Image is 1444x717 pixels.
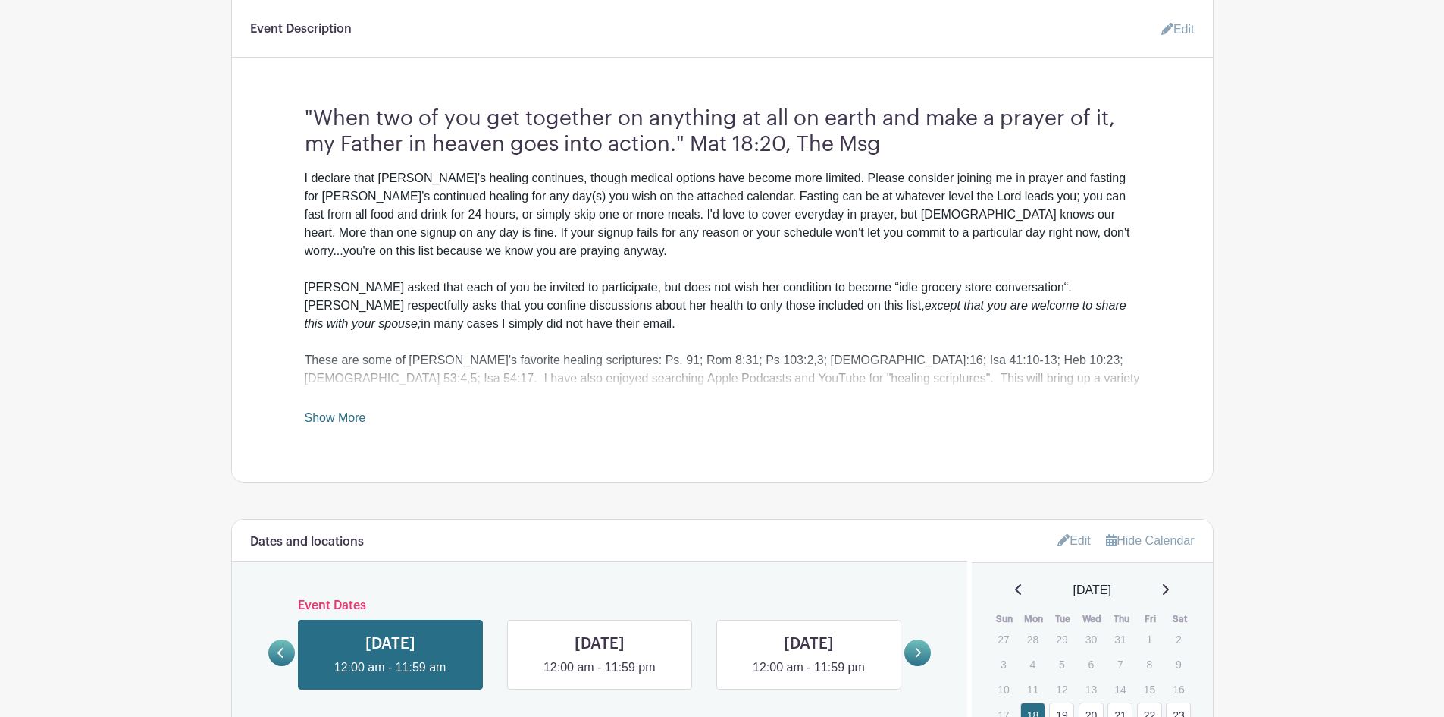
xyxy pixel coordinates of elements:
[1107,612,1136,627] th: Thu
[1020,612,1049,627] th: Mon
[250,535,364,549] h6: Dates and locations
[1049,627,1074,651] p: 29
[1137,627,1162,651] p: 1
[305,169,1140,479] div: I declare that [PERSON_NAME]'s healing continues, though medical options have become more limited...
[1107,627,1132,651] p: 31
[305,299,1126,330] em: except that you are welcome to share this with your spouse;
[1078,612,1107,627] th: Wed
[1166,678,1191,701] p: 16
[1079,653,1104,676] p: 6
[1136,612,1166,627] th: Fri
[1048,612,1078,627] th: Tue
[1049,653,1074,676] p: 5
[1166,627,1191,651] p: 2
[250,22,352,36] h6: Event Description
[305,94,1140,157] h3: "When two of you get together on anything at all on earth and make a prayer of it, my Father in h...
[991,653,1016,676] p: 3
[1137,653,1162,676] p: 8
[991,627,1016,651] p: 27
[1073,581,1111,599] span: [DATE]
[1166,653,1191,676] p: 9
[1057,528,1091,553] a: Edit
[1020,653,1045,676] p: 4
[991,678,1016,701] p: 10
[1165,612,1195,627] th: Sat
[1020,627,1045,651] p: 28
[990,612,1020,627] th: Sun
[295,599,905,613] h6: Event Dates
[1049,678,1074,701] p: 12
[1149,14,1195,45] a: Edit
[1106,534,1194,547] a: Hide Calendar
[305,411,366,430] a: Show More
[1079,678,1104,701] p: 13
[1107,653,1132,676] p: 7
[1107,678,1132,701] p: 14
[1020,678,1045,701] p: 11
[1079,627,1104,651] p: 30
[1137,678,1162,701] p: 15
